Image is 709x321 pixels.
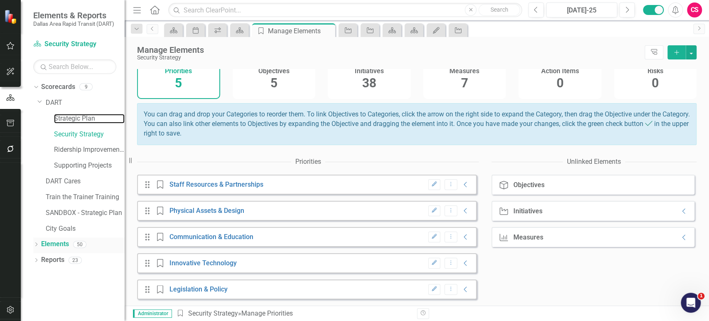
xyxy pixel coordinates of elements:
[41,240,69,249] a: Elements
[33,59,116,74] input: Search Below...
[4,10,19,24] img: ClearPoint Strategy
[461,76,468,90] span: 7
[270,76,277,90] span: 5
[169,285,228,293] a: Legislation & Policy
[54,161,125,170] a: Supporting Projects
[169,259,237,267] a: Innovative Technology
[46,224,125,234] a: City Goals
[355,67,384,75] h4: Initiatives
[79,84,93,91] div: 9
[54,114,125,123] a: Strategic Plan
[54,145,125,155] a: Ridership Improvement Funds
[46,98,125,108] a: DART
[165,67,192,75] h4: Priorities
[168,3,522,17] input: Search ClearPoint...
[698,293,704,299] span: 1
[133,309,172,318] span: Administrator
[513,234,543,241] div: Measures
[33,40,116,49] a: Security Strategy
[449,67,479,75] h4: Measures
[362,76,376,90] span: 38
[687,2,702,17] button: CS
[46,177,125,186] a: DART Cares
[41,82,75,92] a: Scorecards
[549,5,614,15] div: [DATE]-25
[54,130,125,139] a: Security Strategy
[491,6,508,13] span: Search
[46,208,125,218] a: SANDBOX - Strategic Plan
[268,26,333,36] div: Manage Elements
[513,181,545,189] div: Objectives
[33,20,114,27] small: Dallas Area Rapid Transit (DART)
[513,207,542,215] div: Initiatives
[647,67,663,75] h4: Risks
[73,241,86,248] div: 50
[169,180,263,188] a: Staff Resources & Partnerships
[46,193,125,202] a: Train the Trainer Training
[169,207,244,215] a: Physical Assets & Design
[33,10,114,20] span: Elements & Reports
[652,76,659,90] span: 0
[258,67,289,75] h4: Objectives
[169,233,253,241] a: Communication & Education
[188,309,238,317] a: Security Strategy
[541,67,579,75] h4: Action Items
[137,54,640,61] div: Security Strategy
[176,309,410,319] div: » Manage Priorities
[137,103,697,145] div: You can drag and drop your Categories to reorder them. To link Objectives to Categories, click th...
[556,76,563,90] span: 0
[137,45,640,54] div: Manage Elements
[295,157,321,167] div: Priorities
[546,2,617,17] button: [DATE]-25
[478,4,520,16] button: Search
[175,76,182,90] span: 5
[41,255,64,265] a: Reports
[567,157,621,167] div: Unlinked Elements
[681,293,701,313] iframe: Intercom live chat
[69,257,82,264] div: 23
